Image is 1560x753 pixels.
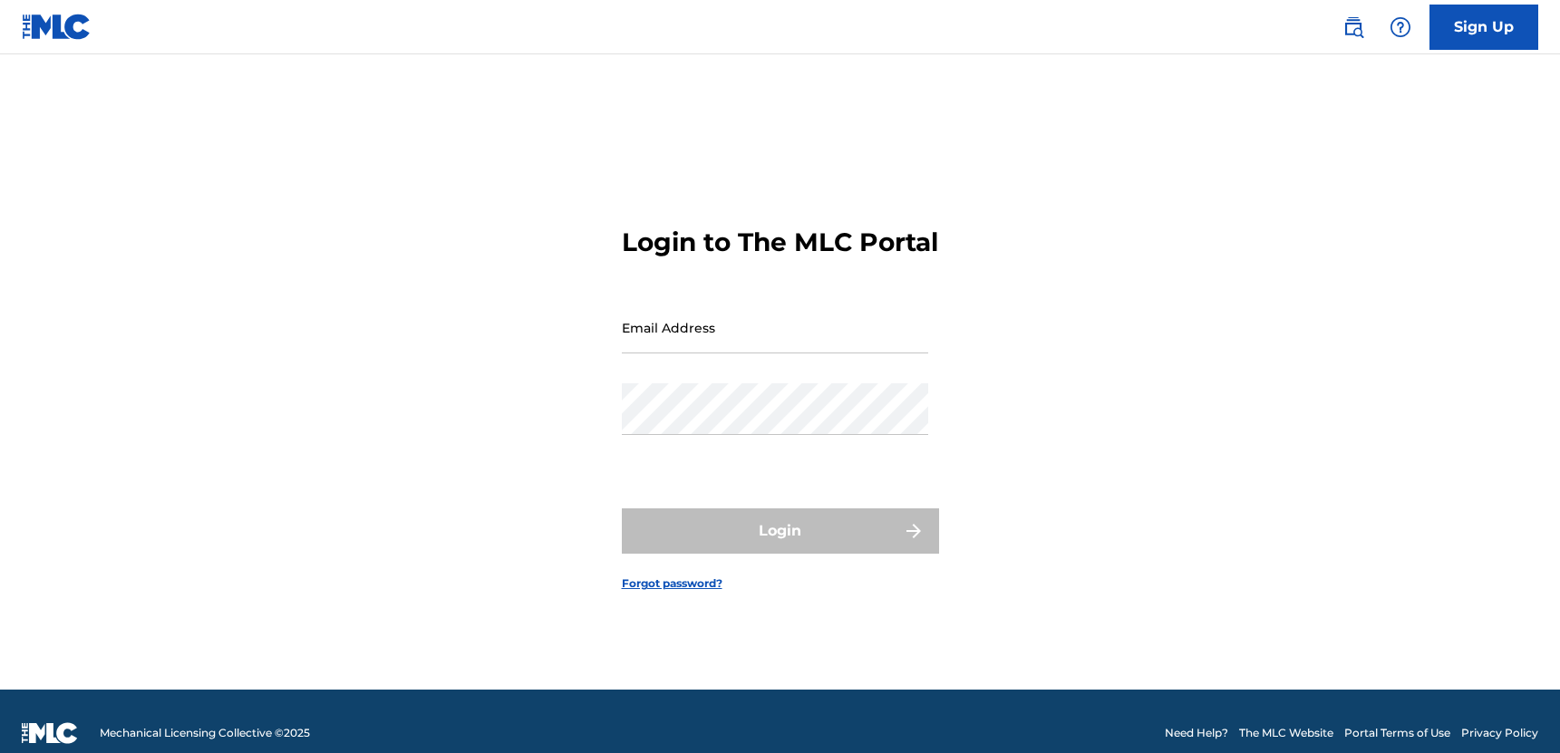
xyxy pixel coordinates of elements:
a: Forgot password? [622,575,722,592]
iframe: Chat Widget [1469,666,1560,753]
a: Privacy Policy [1461,725,1538,741]
img: MLC Logo [22,14,92,40]
a: Portal Terms of Use [1344,725,1450,741]
img: logo [22,722,78,744]
h3: Login to The MLC Portal [622,227,938,258]
a: Need Help? [1165,725,1228,741]
a: The MLC Website [1239,725,1333,741]
a: Public Search [1335,9,1371,45]
a: Sign Up [1429,5,1538,50]
img: help [1390,16,1411,38]
img: search [1342,16,1364,38]
span: Mechanical Licensing Collective © 2025 [100,725,310,741]
div: Help [1382,9,1419,45]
